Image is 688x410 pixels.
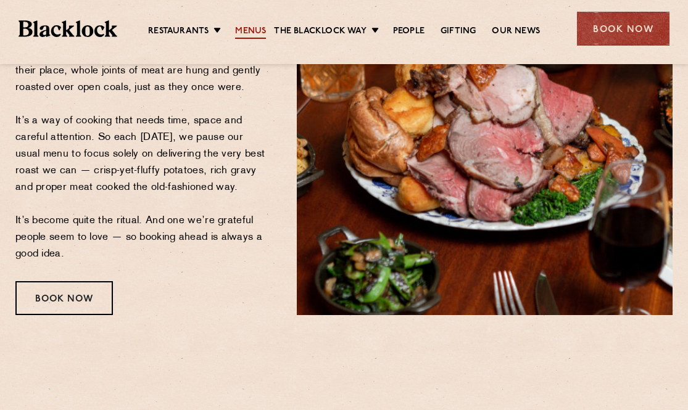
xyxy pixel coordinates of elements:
a: Our News [492,25,540,39]
a: Restaurants [148,25,209,39]
div: Book Now [15,281,113,315]
a: Menus [235,25,266,39]
div: Book Now [577,12,669,46]
a: People [393,25,425,39]
a: The Blacklock Way [274,25,366,39]
a: Gifting [441,25,476,39]
img: BL_Textured_Logo-footer-cropped.svg [19,20,117,37]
